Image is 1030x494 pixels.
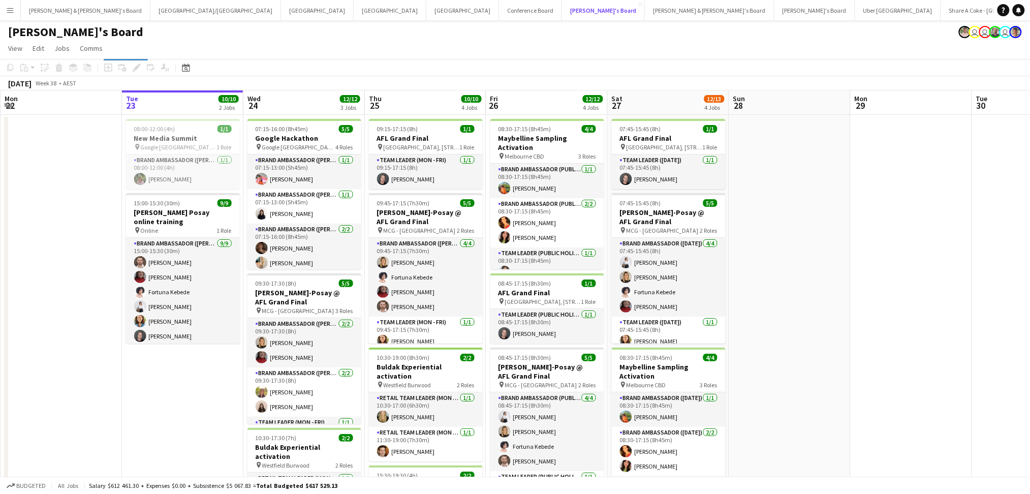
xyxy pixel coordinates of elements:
[56,482,80,489] span: All jobs
[989,26,1002,38] app-user-avatar: Neil Burton
[959,26,971,38] app-user-avatar: Arrence Torres
[21,1,150,20] button: [PERSON_NAME] & [PERSON_NAME]'s Board
[562,1,645,20] button: [PERSON_NAME]'s Board
[1000,26,1012,38] app-user-avatar: James Millard
[256,482,337,489] span: Total Budgeted $617 529.13
[645,1,774,20] button: [PERSON_NAME] & [PERSON_NAME]'s Board
[979,26,991,38] app-user-avatar: Tennille Moore
[281,1,354,20] button: [GEOGRAPHIC_DATA]
[426,1,499,20] button: [GEOGRAPHIC_DATA]
[774,1,855,20] button: [PERSON_NAME]'s Board
[16,482,46,489] span: Budgeted
[1010,26,1022,38] app-user-avatar: Victoria Hunt
[354,1,426,20] button: [GEOGRAPHIC_DATA]
[150,1,281,20] button: [GEOGRAPHIC_DATA]/[GEOGRAPHIC_DATA]
[855,1,941,20] button: Uber [GEOGRAPHIC_DATA]
[89,482,337,489] div: Salary $612 461.30 + Expenses $0.00 + Subsistence $5 067.83 =
[5,480,47,491] button: Budgeted
[969,26,981,38] app-user-avatar: Kristelle Bristow
[499,1,562,20] button: Conference Board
